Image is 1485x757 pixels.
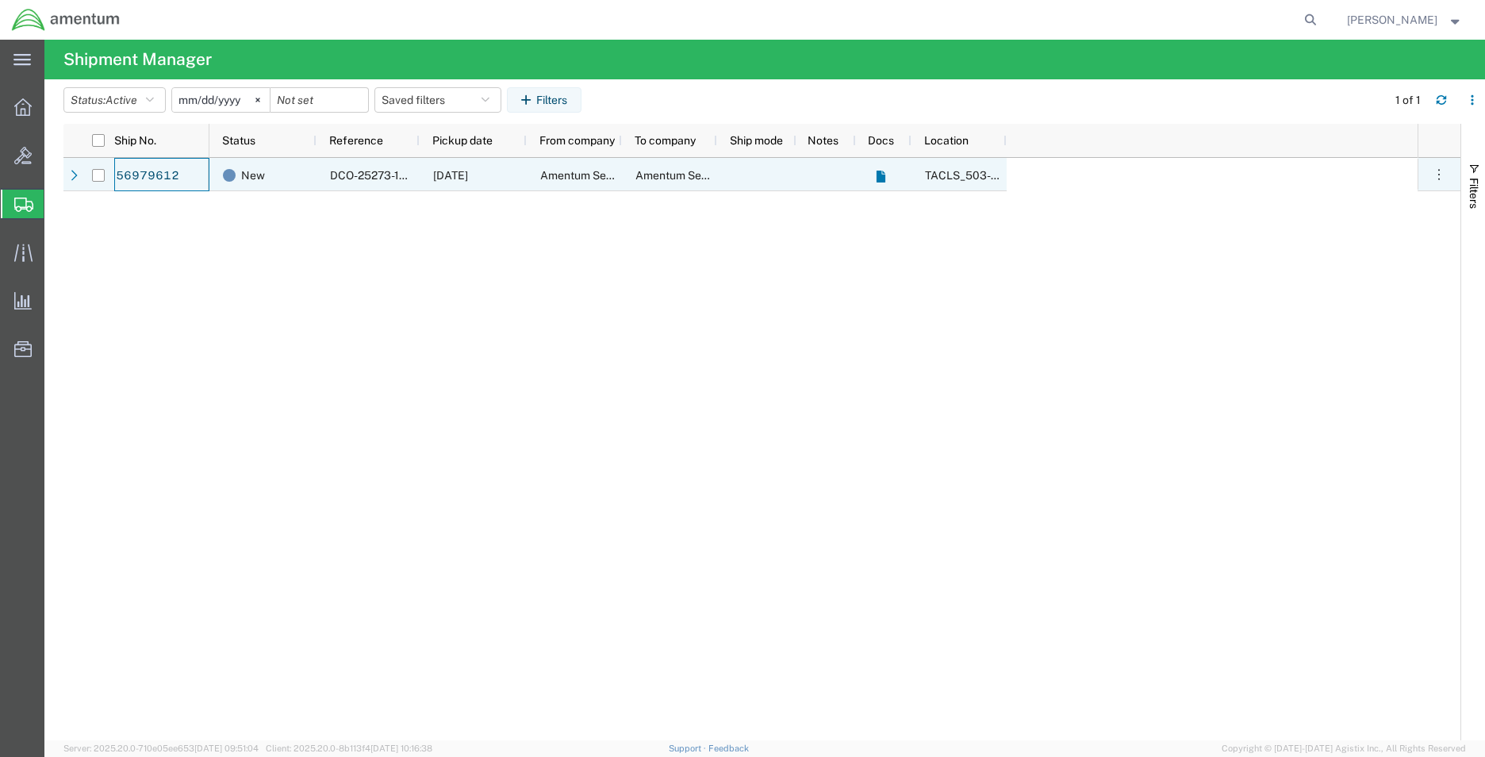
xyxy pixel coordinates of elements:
span: Ship No. [114,134,156,147]
a: Feedback [708,744,749,753]
span: Copyright © [DATE]-[DATE] Agistix Inc., All Rights Reserved [1222,742,1466,755]
span: Client: 2025.20.0-8b113f4 [266,744,432,753]
span: Server: 2025.20.0-710e05ee653 [63,744,259,753]
span: To company [635,134,696,147]
span: New [241,159,265,192]
span: TACLS_503-Rapid City, SD [925,169,1222,182]
span: Reference [329,134,383,147]
img: logo [11,8,121,32]
button: Saved filters [374,87,501,113]
button: Status:Active [63,87,166,113]
span: Location [924,134,969,147]
button: [PERSON_NAME] [1346,10,1464,29]
input: Not set [172,88,270,112]
a: Support [669,744,708,753]
div: 1 of 1 [1395,92,1423,109]
span: [DATE] 09:51:04 [194,744,259,753]
span: Docs [868,134,894,147]
span: DCO-25273-168890 [330,169,435,182]
a: 56979612 [115,163,180,189]
span: Status [222,134,255,147]
span: Chad Tipton [1347,11,1437,29]
button: Filters [507,87,581,113]
h4: Shipment Manager [63,40,212,79]
span: Active [106,94,137,106]
span: Amentum Services, Inc. [540,169,659,182]
span: Notes [808,134,838,147]
span: 09/30/2025 [433,169,468,182]
span: Amentum Services, Inc. [635,169,754,182]
span: Ship mode [730,134,783,147]
span: Filters [1468,178,1480,209]
input: Not set [271,88,368,112]
span: From company [539,134,615,147]
span: Pickup date [432,134,493,147]
span: [DATE] 10:16:38 [370,744,432,753]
